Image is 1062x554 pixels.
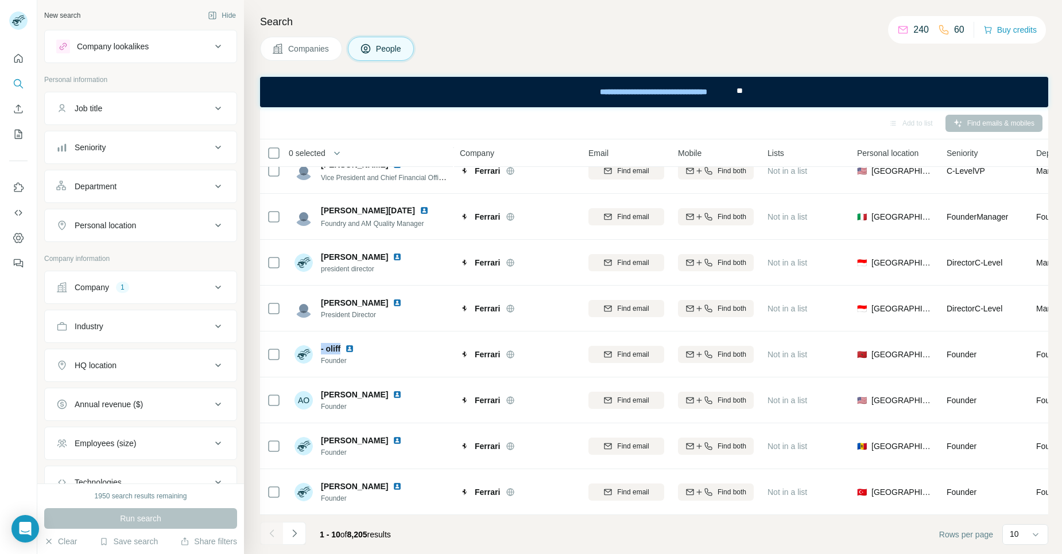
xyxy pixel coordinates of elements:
span: [PERSON_NAME][DATE] [321,205,415,216]
span: [GEOGRAPHIC_DATA] [871,165,933,177]
span: C-Level VP [947,166,985,175]
span: Find email [617,258,649,268]
span: Ferrari [475,257,500,268]
button: Hide [200,7,244,24]
h4: Search [260,14,1048,30]
span: 🇲🇩 [857,440,867,452]
span: Find both [718,258,746,268]
span: Not in a list [768,487,807,497]
button: Navigate to next page [283,522,306,545]
span: Not in a list [768,350,807,359]
span: Founder [321,401,406,412]
span: Find email [617,487,649,497]
span: of [340,530,347,539]
div: Industry [75,321,103,332]
img: Avatar [294,437,313,455]
span: president director [321,264,406,274]
span: Founder [947,350,976,359]
button: Industry [45,313,237,340]
button: Employees (size) [45,430,237,457]
button: Annual revenue ($) [45,391,237,418]
span: Mobile [678,147,701,159]
div: HQ location [75,360,117,371]
button: Find both [678,300,754,317]
button: Find email [588,483,664,501]
div: Department [75,181,117,192]
div: Employees (size) [75,438,136,449]
span: Ferrari [475,395,500,406]
button: Quick start [9,48,28,69]
img: Logo of Ferrari [460,442,469,451]
img: Logo of Ferrari [460,166,469,175]
img: Logo of Ferrari [460,304,469,313]
img: Avatar [294,208,313,226]
span: Founder [321,447,406,458]
button: Feedback [9,253,28,274]
img: Avatar [294,345,313,364]
span: [PERSON_NAME] [321,297,388,309]
span: Ferrari [475,165,500,177]
p: Company information [44,253,237,264]
img: Avatar [294,299,313,318]
button: Find both [678,346,754,363]
button: Department [45,173,237,200]
img: LinkedIn logo [393,252,402,262]
span: Not in a list [768,258,807,267]
span: Foundry and AM Quality Manager [321,220,424,228]
span: [GEOGRAPHIC_DATA] [871,486,933,498]
span: [PERSON_NAME] [321,481,388,492]
button: Technologies [45,469,237,496]
button: Find email [588,346,664,363]
button: Find both [678,483,754,501]
span: Find email [617,212,649,222]
span: Seniority [947,147,978,159]
span: 🇮🇩 [857,303,867,314]
button: Find email [588,438,664,455]
img: LinkedIn logo [345,344,354,353]
span: Ferrari [475,211,500,223]
div: 1 [116,282,129,292]
button: Clear [44,536,77,547]
div: AO [294,391,313,409]
span: People [376,43,402,54]
span: Find email [617,349,649,360]
div: Technologies [75,477,122,488]
span: Find email [617,166,649,176]
button: Save search [99,536,158,547]
img: LinkedIn logo [393,436,402,445]
button: Find email [588,254,664,271]
span: Find both [718,303,746,314]
img: Logo of Ferrari [460,258,469,267]
button: Find email [588,208,664,225]
img: Logo of Ferrari [460,487,469,497]
button: Buy credits [983,22,1037,38]
span: Not in a list [768,442,807,451]
button: Dashboard [9,228,28,248]
span: 8,205 [347,530,367,539]
button: Find both [678,162,754,180]
img: Logo of Ferrari [460,396,469,405]
div: New search [44,10,80,21]
span: 🇺🇸 [857,395,867,406]
img: Logo of Ferrari [460,350,469,359]
span: - oliff [321,343,340,354]
span: 🇮🇩 [857,257,867,268]
span: 🇮🇹 [857,211,867,223]
button: Use Surfe on LinkedIn [9,177,28,198]
button: Find email [588,392,664,409]
span: Founder Manager [947,212,1008,221]
div: Personal location [75,220,136,231]
span: results [320,530,391,539]
span: [PERSON_NAME] [321,251,388,263]
button: Enrich CSV [9,99,28,119]
span: Not in a list [768,212,807,221]
span: Ferrari [475,486,500,498]
span: Find both [718,395,746,405]
span: Director C-Level [947,304,1002,313]
span: Not in a list [768,396,807,405]
span: Find both [718,441,746,451]
span: Founder [321,493,406,504]
span: [GEOGRAPHIC_DATA] [871,440,933,452]
span: [GEOGRAPHIC_DATA] [871,395,933,406]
